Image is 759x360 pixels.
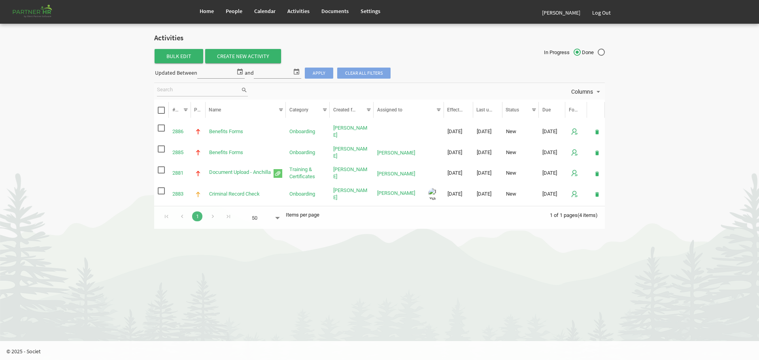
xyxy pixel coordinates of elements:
span: Clear all filters [337,68,391,79]
td: Criminal Record Check is template cell column header Name [206,185,286,204]
span: # [172,107,179,113]
div: 1 of 1 pages (4 items) [550,206,605,223]
a: Create New Activity [205,49,281,63]
td: is template cell column header P [191,164,206,183]
a: [PERSON_NAME] [377,171,415,177]
td: is Command column column header [587,143,605,162]
a: [PERSON_NAME] [333,187,367,200]
td: 7/1/2025 column header Effective [444,143,473,162]
span: Apply [305,68,333,79]
img: Start Following [571,191,578,197]
td: checkbox [154,123,169,141]
img: Start Following [571,149,578,156]
td: Onboarding is template cell column header Category [286,123,330,141]
span: Follow [569,107,583,113]
th: Select Rows for Bulk Edit [154,102,169,118]
span: select [235,66,245,77]
td: Fernando Domingo is template cell column header Created for [330,123,374,141]
td: 8/28/2025 column header Last updated [473,123,502,141]
span: Last updated [476,107,504,113]
td: 2883 is template cell column header # [169,185,191,204]
td: 8/26/2025 column header Effective [444,123,473,141]
img: High Priority [194,149,202,156]
button: deleteAction [591,168,603,179]
td: Mira Elchidiak is template cell column header Created for [330,185,374,204]
button: deleteAction [591,147,603,158]
a: Onboarding [289,149,315,155]
img: Start Following [571,170,578,176]
td: is template cell column header Follow [565,164,587,183]
span: search [241,86,248,94]
td: Onboarding is template cell column header Category [286,143,330,162]
button: deleteAction [591,188,603,200]
td: Training & Certificates is template cell column header Category [286,164,330,183]
a: Benefits Forms [209,149,243,155]
td: Benefits Forms is template cell column header Name [206,143,286,162]
td: Mira Elchidiak is template cell column header Assigned to [374,185,444,204]
a: [PERSON_NAME] [333,166,367,179]
div: Search [155,83,249,100]
span: Columns [570,87,594,97]
td: is Command column column header [587,185,605,204]
td: Anchilla Bains is template cell column header Assigned to [374,164,444,183]
img: High Priority [194,128,202,135]
td: 2886 is template cell column header # [169,123,191,141]
td: Anchilla Bains is template cell column header Created for [330,164,374,183]
td: 8/28/2025 column header Last updated [473,143,502,162]
td: is template cell column header P [191,185,206,204]
span: select [292,66,301,77]
td: Benefits Forms is template cell column header Name [206,123,286,141]
button: deleteAction [591,126,603,137]
span: In Progress [544,49,581,56]
span: Items per page [286,212,319,218]
td: Emmalee Mills is template cell column header Created for [330,143,374,162]
a: [PERSON_NAME] [377,190,415,196]
span: 1 of 1 pages [550,212,578,218]
td: is template cell column header P [191,143,206,162]
a: [PERSON_NAME] [377,150,415,156]
a: 2886 [172,128,183,134]
div: Go to first page [161,210,172,221]
a: Document Upload - Anchilla [209,169,271,175]
span: Due [542,107,551,113]
td: 8/28/2025 column header Last updated [473,164,502,183]
div: Columns [570,83,604,100]
div: Go to last page [223,210,234,221]
a: Log Out [586,2,617,24]
td: 2885 is template cell column header # [169,143,191,162]
td: is template cell column header Assigned to [374,123,444,141]
img: Start Following [571,128,578,135]
span: Name [209,107,221,113]
a: Criminal Record Check [209,191,260,197]
a: [PERSON_NAME] [333,125,367,138]
div: Updated Between and [154,66,391,80]
td: New column header Status [502,185,539,204]
a: 2885 [172,149,183,155]
a: [PERSON_NAME] [333,146,367,159]
td: checkbox [154,185,169,204]
span: Documents [321,8,349,15]
td: 1/16/2024 column header Effective [444,164,473,183]
a: Benefits Forms [209,128,243,134]
span: Status [506,107,519,113]
td: 2881 is template cell column header # [169,164,191,183]
td: New column header Status [502,143,539,162]
img: Medium Priority [194,191,202,198]
a: Training & Certificates [289,166,315,179]
span: Created for [333,107,357,113]
td: 7/24/2025 column header Effective [444,185,473,204]
td: 10/1/2025 column header Due [539,143,565,162]
a: [PERSON_NAME] [536,2,586,24]
img: High Priority [194,170,202,177]
span: Home [200,8,214,15]
div: Go to next page [208,210,218,221]
td: is Command column column header [587,123,605,141]
td: is template cell column header Follow [565,185,587,204]
span: Effective [447,107,465,113]
span: Settings [361,8,380,15]
a: Goto Page 1 [192,211,202,221]
td: is template cell column header Follow [565,123,587,141]
a: 2881 [172,170,183,176]
td: Document Upload - Anchilla is template cell column header Name [206,164,286,183]
span: P [194,107,201,113]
